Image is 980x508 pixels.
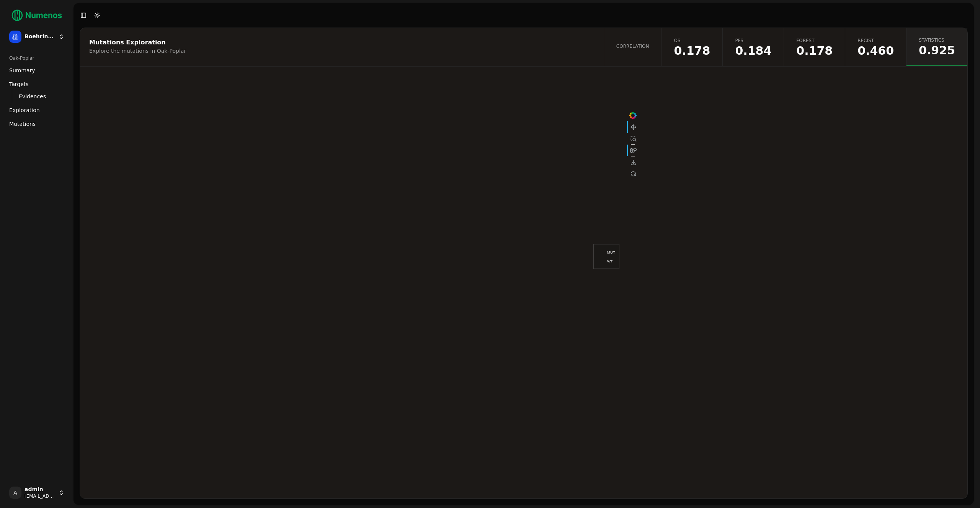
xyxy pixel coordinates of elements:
[6,52,67,64] div: Oak-Poplar
[24,486,55,493] span: admin
[24,493,55,499] span: [EMAIL_ADDRESS]
[735,45,771,57] span: 0.18437325805848
[796,37,833,44] span: Forest
[6,484,67,502] button: Aadmin[EMAIL_ADDRESS]
[735,37,771,44] span: PFS
[919,37,955,43] span: Statistics
[78,10,89,21] button: Toggle Sidebar
[9,67,35,74] span: Summary
[845,28,906,66] a: Recist0.460
[6,78,67,90] a: Targets
[19,93,46,100] span: Evidences
[857,45,894,57] span: 0.46018093544712
[857,37,894,44] span: Recist
[9,106,40,114] span: Exploration
[24,33,55,40] span: Boehringer Ingelheim
[89,47,592,55] div: Explore the mutations in Oak-Poplar
[784,28,845,66] a: Forest0.178
[674,37,710,44] span: OS
[16,91,58,102] a: Evidences
[6,64,67,77] a: Summary
[722,28,784,66] a: PFS0.184
[604,28,661,66] a: Correlation
[919,45,955,56] span: 0.925
[6,104,67,116] a: Exploration
[661,28,722,66] a: OS0.178
[6,118,67,130] a: Mutations
[89,39,592,46] div: Mutations Exploration
[796,45,833,57] span: 0.177992748306513
[9,120,36,128] span: Mutations
[616,43,649,49] span: Correlation
[92,10,103,21] button: Toggle Dark Mode
[6,6,67,24] img: Numenos
[9,487,21,499] span: A
[6,28,67,46] button: Boehringer Ingelheim
[906,28,967,66] a: Statistics0.925
[9,80,29,88] span: Targets
[674,45,710,57] span: 0.177992748306513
